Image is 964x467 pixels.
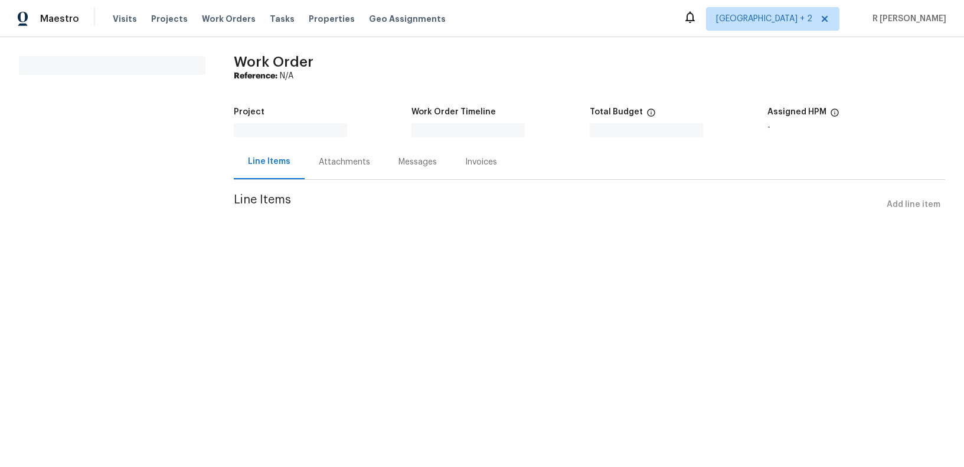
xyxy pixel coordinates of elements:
[113,13,137,25] span: Visits
[319,156,370,168] div: Attachments
[40,13,79,25] span: Maestro
[398,156,437,168] div: Messages
[369,13,446,25] span: Geo Assignments
[309,13,355,25] span: Properties
[646,108,656,123] span: The total cost of line items that have been proposed by Opendoor. This sum includes line items th...
[270,15,295,23] span: Tasks
[234,70,945,82] div: N/A
[830,108,839,123] span: The hpm assigned to this work order.
[248,156,290,167] div: Line Items
[465,156,497,168] div: Invoices
[767,108,826,116] h5: Assigned HPM
[767,123,945,131] div: -
[590,108,643,116] h5: Total Budget
[411,108,496,116] h5: Work Order Timeline
[234,55,313,69] span: Work Order
[234,194,882,216] span: Line Items
[868,13,946,25] span: R [PERSON_NAME]
[151,13,188,25] span: Projects
[716,13,812,25] span: [GEOGRAPHIC_DATA] + 2
[234,108,264,116] h5: Project
[234,72,277,80] b: Reference:
[202,13,256,25] span: Work Orders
